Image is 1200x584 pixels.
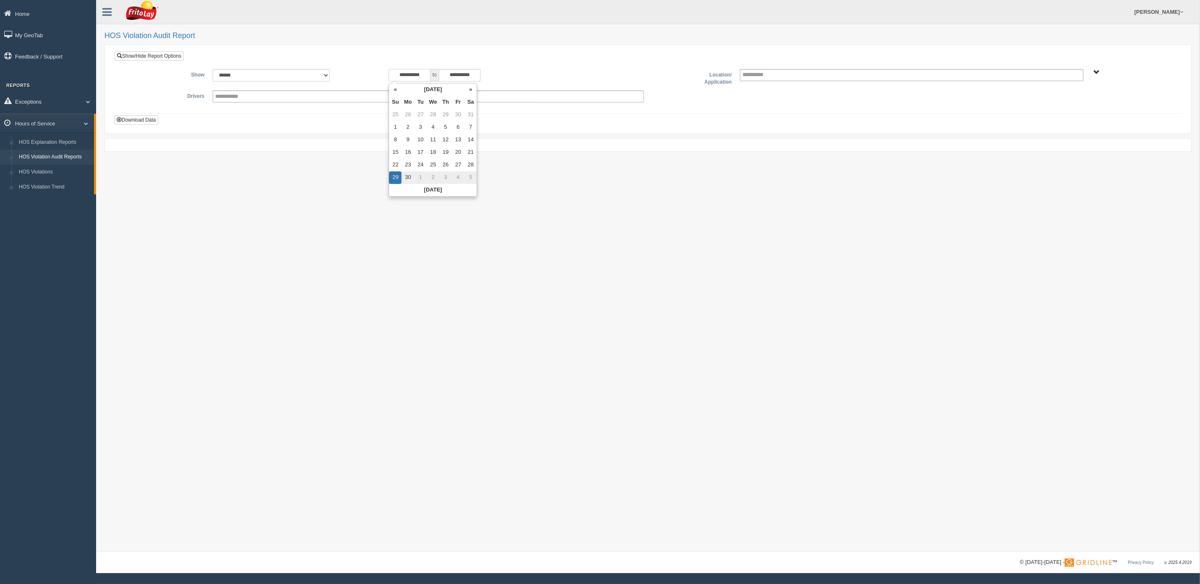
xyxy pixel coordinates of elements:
td: 17 [414,146,427,159]
th: [DATE] [389,184,477,196]
td: 25 [427,159,439,171]
td: 13 [452,134,464,146]
td: 6 [452,121,464,134]
th: [DATE] [402,84,464,96]
td: 28 [464,159,477,171]
label: Show [121,69,208,79]
a: HOS Violation Trend [15,180,94,195]
button: Download Data [114,115,158,125]
td: 27 [452,159,464,171]
td: 30 [452,109,464,121]
a: HOS Violations [15,165,94,180]
th: » [464,84,477,96]
td: 2 [427,171,439,184]
td: 23 [402,159,414,171]
th: Su [389,96,402,109]
td: 3 [439,171,452,184]
td: 7 [464,121,477,134]
td: 8 [389,134,402,146]
span: to [430,69,439,82]
th: Tu [414,96,427,109]
a: HOS Explanation Reports [15,135,94,150]
td: 22 [389,159,402,171]
td: 26 [402,109,414,121]
td: 26 [439,159,452,171]
a: HOS Violation Audit Reports [15,150,94,165]
td: 3 [414,121,427,134]
img: Gridline [1065,558,1112,567]
td: 11 [427,134,439,146]
h2: HOS Violation Audit Report [104,32,1192,40]
td: 24 [414,159,427,171]
td: 18 [427,146,439,159]
td: 16 [402,146,414,159]
td: 15 [389,146,402,159]
td: 5 [464,171,477,184]
th: Mo [402,96,414,109]
td: 28 [427,109,439,121]
td: 31 [464,109,477,121]
a: Show/Hide Report Options [114,51,184,61]
td: 29 [439,109,452,121]
td: 1 [389,121,402,134]
td: 12 [439,134,452,146]
td: 5 [439,121,452,134]
label: Location/ Application [648,69,736,86]
td: 20 [452,146,464,159]
th: We [427,96,439,109]
td: 10 [414,134,427,146]
a: Privacy Policy [1128,560,1154,565]
td: 9 [402,134,414,146]
th: Th [439,96,452,109]
td: 30 [402,171,414,184]
td: 27 [414,109,427,121]
td: 25 [389,109,402,121]
td: 1 [414,171,427,184]
th: Sa [464,96,477,109]
td: 4 [452,171,464,184]
label: Drivers [121,90,208,100]
td: 14 [464,134,477,146]
th: Fr [452,96,464,109]
span: v. 2025.4.2019 [1164,560,1192,565]
td: 4 [427,121,439,134]
th: « [389,84,402,96]
td: 21 [464,146,477,159]
td: 29 [389,171,402,184]
td: 19 [439,146,452,159]
td: 2 [402,121,414,134]
div: © [DATE]-[DATE] - ™ [1020,558,1192,567]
